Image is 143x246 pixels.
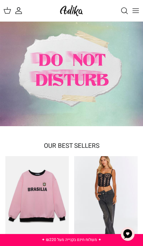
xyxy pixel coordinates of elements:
[114,3,128,18] a: חיפוש
[15,3,29,18] a: החשבון שלי
[44,141,99,151] a: OUR BEST SELLERS
[128,3,143,18] button: Toggle menu
[118,224,138,244] button: צ'אט
[58,3,85,18] img: Adika IL
[42,237,101,243] a: ✦ משלוח חינם בקנייה מעל ₪220 ✦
